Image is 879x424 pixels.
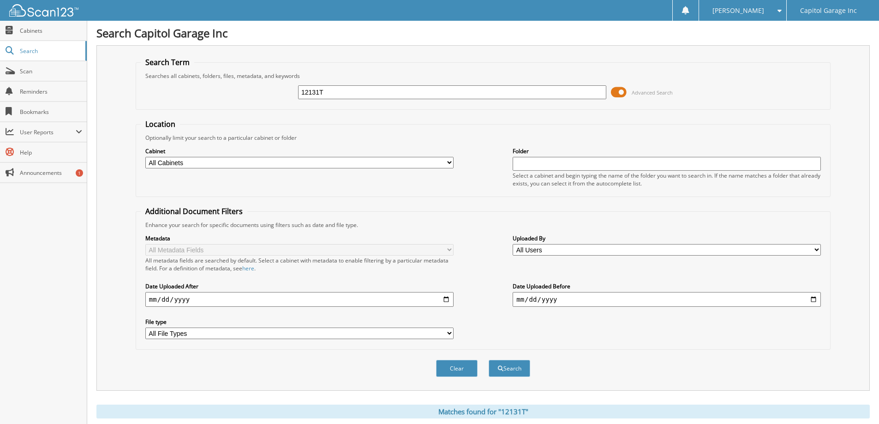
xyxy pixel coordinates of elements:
[96,25,870,41] h1: Search Capitol Garage Inc
[513,282,821,290] label: Date Uploaded Before
[141,206,247,216] legend: Additional Document Filters
[20,169,82,177] span: Announcements
[20,149,82,156] span: Help
[513,172,821,187] div: Select a cabinet and begin typing the name of the folder you want to search in. If the name match...
[76,169,83,177] div: 1
[513,234,821,242] label: Uploaded By
[145,282,454,290] label: Date Uploaded After
[20,108,82,116] span: Bookmarks
[141,72,825,80] div: Searches all cabinets, folders, files, metadata, and keywords
[712,8,764,13] span: [PERSON_NAME]
[20,128,76,136] span: User Reports
[20,47,81,55] span: Search
[9,4,78,17] img: scan123-logo-white.svg
[141,119,180,129] legend: Location
[145,147,454,155] label: Cabinet
[20,67,82,75] span: Scan
[489,360,530,377] button: Search
[20,27,82,35] span: Cabinets
[513,147,821,155] label: Folder
[800,8,857,13] span: Capitol Garage Inc
[632,89,673,96] span: Advanced Search
[96,405,870,418] div: Matches found for "12131T"
[20,88,82,96] span: Reminders
[145,257,454,272] div: All metadata fields are searched by default. Select a cabinet with metadata to enable filtering b...
[436,360,478,377] button: Clear
[141,57,194,67] legend: Search Term
[145,318,454,326] label: File type
[145,292,454,307] input: start
[242,264,254,272] a: here
[513,292,821,307] input: end
[145,234,454,242] label: Metadata
[141,221,825,229] div: Enhance your search for specific documents using filters such as date and file type.
[141,134,825,142] div: Optionally limit your search to a particular cabinet or folder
